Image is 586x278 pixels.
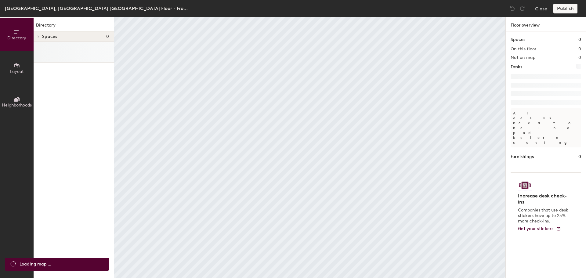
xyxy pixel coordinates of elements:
span: Loading map ... [20,261,51,268]
div: [GEOGRAPHIC_DATA], [GEOGRAPHIC_DATA] [GEOGRAPHIC_DATA] Floor - Frontec [5,5,188,12]
p: All desks need to be in a pod before saving [511,108,581,147]
h1: Directory [34,22,114,31]
h1: Spaces [511,36,525,43]
img: Sticker logo [518,180,532,190]
p: Companies that use desk stickers have up to 25% more check-ins. [518,208,570,224]
h1: 0 [578,36,581,43]
h4: Increase desk check-ins [518,193,570,205]
h2: Not on map [511,55,535,60]
img: Undo [509,5,515,12]
h1: Floor overview [506,17,586,31]
h1: 0 [578,153,581,160]
span: Get your stickers [518,226,554,231]
span: Layout [10,69,24,74]
span: Directory [7,35,26,41]
img: Redo [519,5,525,12]
a: Get your stickers [518,226,561,232]
h2: 0 [578,55,581,60]
h2: 0 [578,47,581,52]
canvas: Map [114,17,505,278]
span: Neighborhoods [2,103,32,108]
h1: Desks [511,64,522,70]
span: Spaces [42,34,57,39]
h2: On this floor [511,47,537,52]
span: 0 [106,34,109,39]
h1: Furnishings [511,153,534,160]
button: Close [535,4,547,13]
